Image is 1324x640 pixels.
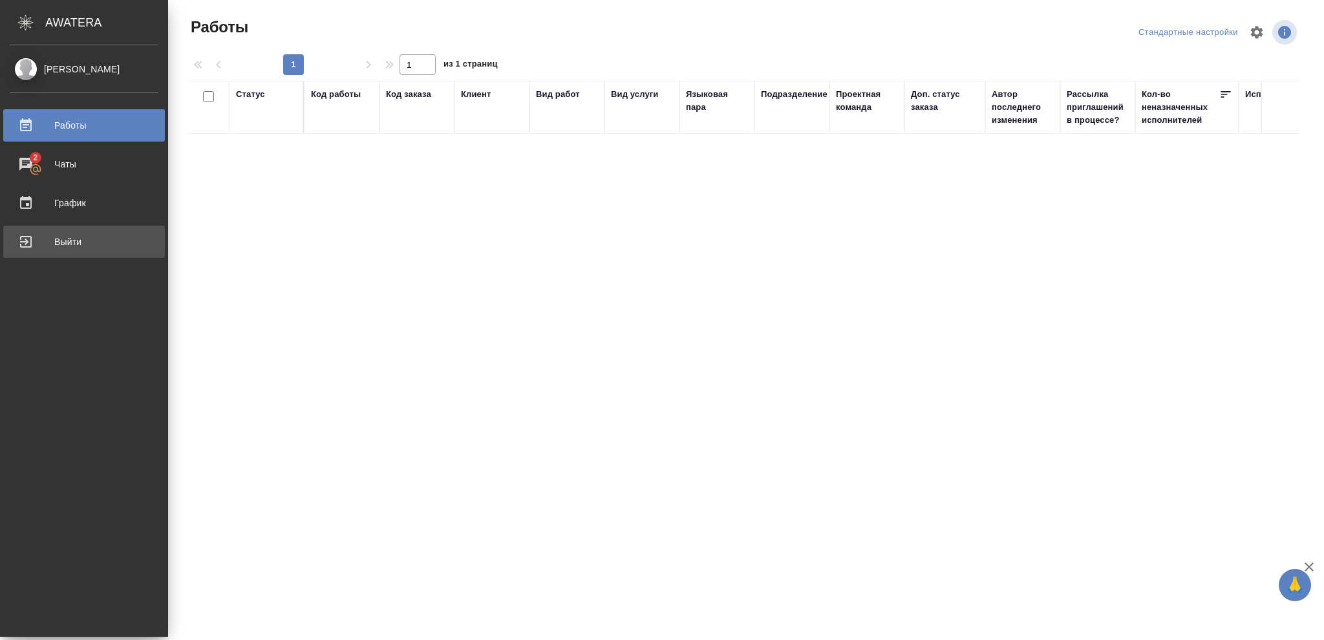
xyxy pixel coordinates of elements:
div: Работы [10,116,158,135]
div: Чаты [10,155,158,174]
a: Работы [3,109,165,142]
span: Настроить таблицу [1241,17,1272,48]
span: 🙏 [1284,571,1306,599]
div: Кол-во неназначенных исполнителей [1142,88,1219,127]
div: Рассылка приглашений в процессе? [1067,88,1129,127]
a: 2Чаты [3,148,165,180]
a: График [3,187,165,219]
div: Вид услуги [611,88,659,101]
button: 🙏 [1279,569,1311,601]
div: Код работы [311,88,361,101]
div: AWATERA [45,10,168,36]
span: Работы [187,17,248,37]
div: Подразделение [761,88,827,101]
div: График [10,193,158,213]
div: Клиент [461,88,491,101]
div: Проектная команда [836,88,898,114]
div: Языковая пара [686,88,748,114]
a: Выйти [3,226,165,258]
div: Автор последнего изменения [992,88,1054,127]
div: Вид работ [536,88,580,101]
div: Доп. статус заказа [911,88,979,114]
div: Статус [236,88,265,101]
div: split button [1135,23,1241,43]
div: [PERSON_NAME] [10,62,158,76]
div: Выйти [10,232,158,251]
div: Исполнитель [1245,88,1302,101]
span: Посмотреть информацию [1272,20,1299,45]
div: Код заказа [386,88,431,101]
span: из 1 страниц [443,56,498,75]
span: 2 [25,151,45,164]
